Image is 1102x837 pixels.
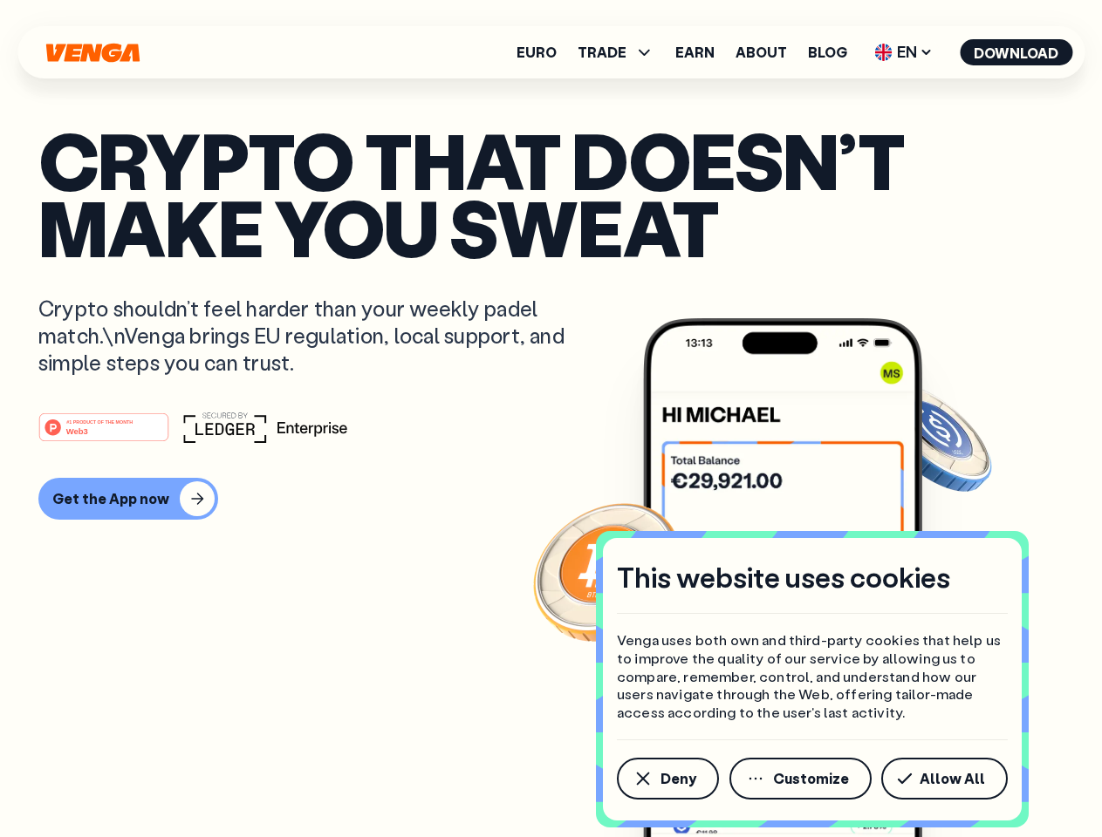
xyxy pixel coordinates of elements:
span: Deny [661,772,696,786]
img: USDC coin [870,375,996,500]
span: TRADE [578,45,626,59]
button: Allow All [881,758,1008,800]
button: Deny [617,758,719,800]
svg: Home [44,43,141,63]
button: Get the App now [38,478,218,520]
a: Euro [517,45,557,59]
a: Earn [675,45,715,59]
a: Get the App now [38,478,1064,520]
button: Download [960,39,1072,65]
p: Crypto that doesn’t make you sweat [38,126,1064,260]
h4: This website uses cookies [617,559,950,595]
span: Allow All [920,772,985,786]
img: flag-uk [874,44,892,61]
div: Get the App now [52,490,169,507]
tspan: #1 PRODUCT OF THE MONTH [66,418,133,424]
a: #1 PRODUCT OF THE MONTHWeb3 [38,423,169,446]
span: TRADE [578,42,654,63]
tspan: Web3 [66,425,88,435]
span: EN [868,38,939,66]
img: Bitcoin [530,493,687,650]
p: Crypto shouldn’t feel harder than your weekly padel match.\nVenga brings EU regulation, local sup... [38,295,590,377]
a: About [736,45,787,59]
a: Blog [808,45,847,59]
p: Venga uses both own and third-party cookies that help us to improve the quality of our service by... [617,631,1008,722]
button: Customize [729,758,872,800]
span: Customize [773,772,849,786]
